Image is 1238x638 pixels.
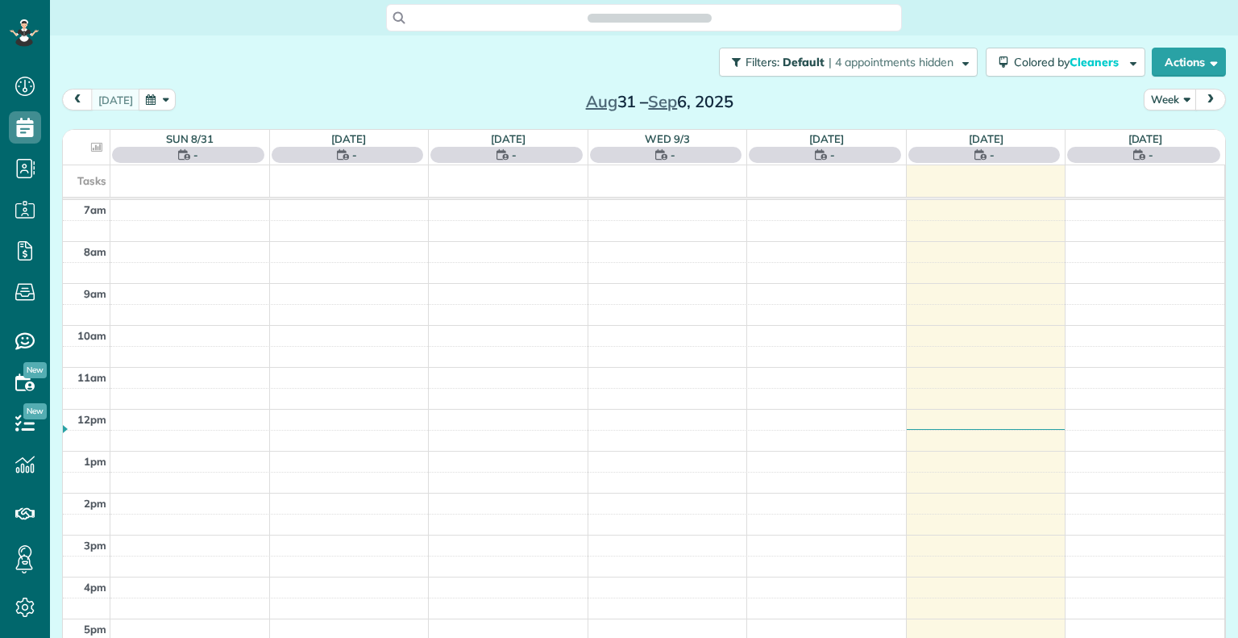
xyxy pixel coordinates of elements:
[719,48,978,77] button: Filters: Default | 4 appointments hidden
[84,539,106,552] span: 3pm
[91,89,140,111] button: [DATE]
[62,89,93,111] button: prev
[1144,89,1197,111] button: Week
[1128,132,1163,145] a: [DATE]
[1014,55,1124,69] span: Colored by
[84,623,106,636] span: 5pm
[986,48,1145,77] button: Colored byCleaners
[84,455,106,468] span: 1pm
[84,581,106,594] span: 4pm
[586,91,617,111] span: Aug
[829,55,953,69] span: | 4 appointments hidden
[84,245,106,258] span: 8am
[84,287,106,300] span: 9am
[671,147,675,163] span: -
[559,93,760,111] h2: 31 – 6, 2025
[1070,55,1121,69] span: Cleaners
[809,132,844,145] a: [DATE]
[648,91,677,111] span: Sep
[491,132,526,145] a: [DATE]
[77,371,106,384] span: 11am
[193,147,198,163] span: -
[512,147,517,163] span: -
[746,55,779,69] span: Filters:
[84,203,106,216] span: 7am
[1152,48,1226,77] button: Actions
[969,132,1003,145] a: [DATE]
[604,10,695,26] span: Search ZenMaid…
[352,147,357,163] span: -
[77,329,106,342] span: 10am
[77,174,106,187] span: Tasks
[711,48,978,77] a: Filters: Default | 4 appointments hidden
[23,362,47,378] span: New
[77,413,106,426] span: 12pm
[830,147,835,163] span: -
[783,55,825,69] span: Default
[990,147,995,163] span: -
[166,132,214,145] a: Sun 8/31
[645,132,690,145] a: Wed 9/3
[1149,147,1153,163] span: -
[1195,89,1226,111] button: next
[331,132,366,145] a: [DATE]
[23,403,47,419] span: New
[84,497,106,510] span: 2pm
